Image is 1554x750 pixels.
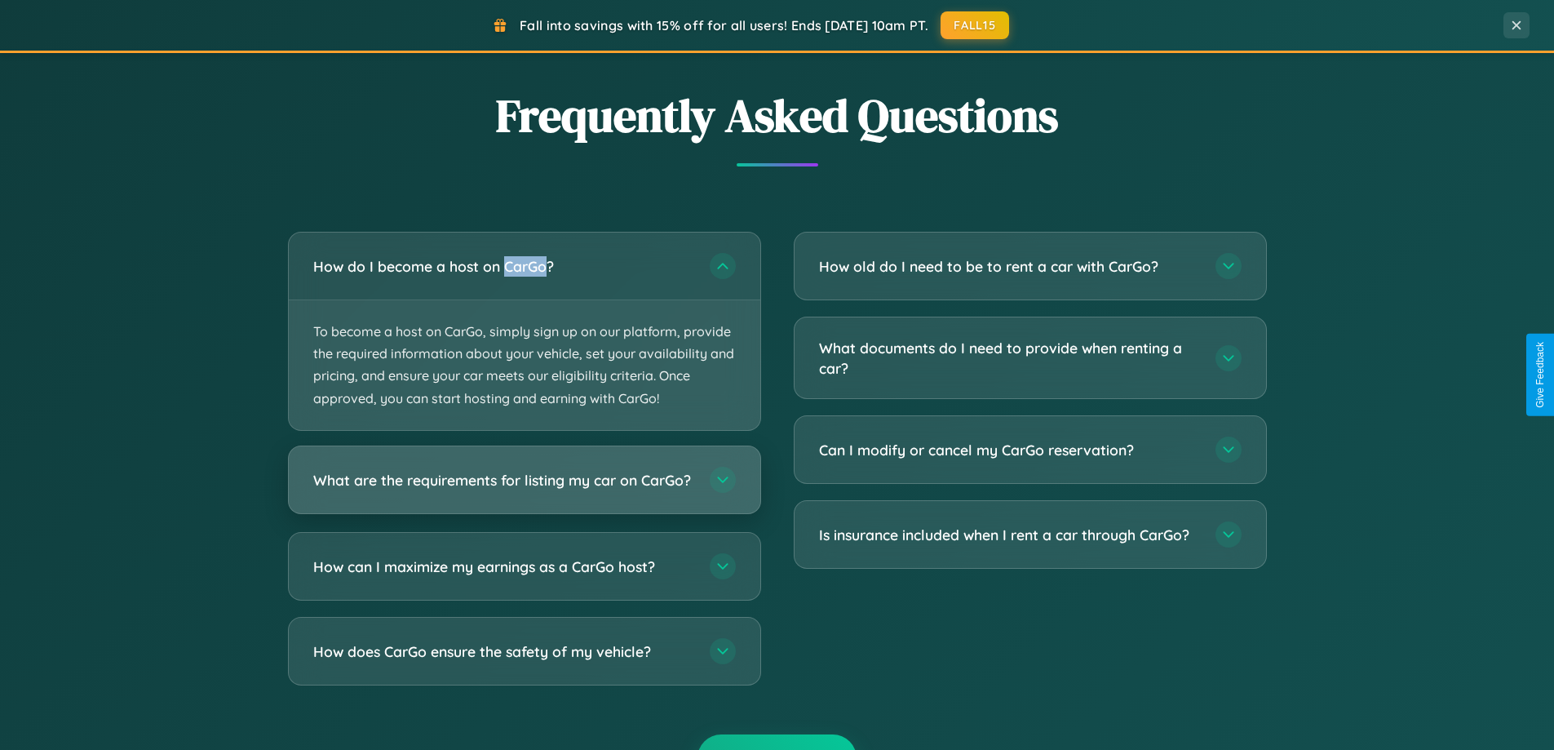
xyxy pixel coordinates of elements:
[819,256,1199,277] h3: How old do I need to be to rent a car with CarGo?
[941,11,1009,39] button: FALL15
[819,338,1199,378] h3: What documents do I need to provide when renting a car?
[313,256,693,277] h3: How do I become a host on CarGo?
[313,469,693,490] h3: What are the requirements for listing my car on CarGo?
[288,84,1267,147] h2: Frequently Asked Questions
[520,17,928,33] span: Fall into savings with 15% off for all users! Ends [DATE] 10am PT.
[289,300,760,430] p: To become a host on CarGo, simply sign up on our platform, provide the required information about...
[313,641,693,661] h3: How does CarGo ensure the safety of my vehicle?
[819,440,1199,460] h3: Can I modify or cancel my CarGo reservation?
[819,525,1199,545] h3: Is insurance included when I rent a car through CarGo?
[313,556,693,576] h3: How can I maximize my earnings as a CarGo host?
[1534,342,1546,408] div: Give Feedback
